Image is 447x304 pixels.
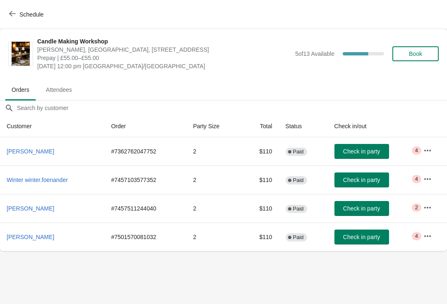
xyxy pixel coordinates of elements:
span: Paid [293,234,304,241]
td: 2 [186,223,242,251]
span: Paid [293,177,304,184]
span: 4 [415,233,418,239]
span: Paid [293,148,304,155]
input: Search by customer [17,101,447,115]
th: Status [279,115,328,137]
th: Total [242,115,279,137]
span: Winter winter.foenander [7,177,68,183]
button: Winter winter.foenander [3,172,71,187]
span: Check in party [343,177,380,183]
span: [PERSON_NAME] [7,205,54,212]
button: Book [392,46,439,61]
button: Check in party [334,144,389,159]
span: Check in party [343,205,380,212]
button: [PERSON_NAME] [3,201,58,216]
button: [PERSON_NAME] [3,230,58,244]
span: [PERSON_NAME] [7,148,54,155]
span: Prepay | £55.00–£55.00 [37,54,291,62]
td: 2 [186,137,242,165]
button: Check in party [334,201,389,216]
button: [PERSON_NAME] [3,144,58,159]
td: # 7501570081032 [104,223,186,251]
td: 2 [186,194,242,223]
span: Paid [293,206,304,212]
span: Candle Making Workshop [37,37,291,45]
button: Schedule [4,7,50,22]
span: 4 [415,147,418,154]
button: Check in party [334,172,389,187]
span: 5 of 13 Available [295,50,334,57]
span: Book [409,50,422,57]
button: Check in party [334,230,389,244]
span: Schedule [19,11,43,18]
td: $110 [242,223,279,251]
td: # 7457511244040 [104,194,186,223]
th: Order [104,115,186,137]
span: Check in party [343,148,380,155]
span: 2 [415,204,418,211]
td: # 7362762047752 [104,137,186,165]
th: Check in/out [328,115,417,137]
span: [DATE] 12:00 pm [GEOGRAPHIC_DATA]/[GEOGRAPHIC_DATA] [37,62,291,70]
td: $110 [242,137,279,165]
img: Candle Making Workshop [12,42,30,66]
td: # 7457103577352 [104,165,186,194]
td: $110 [242,165,279,194]
span: Attendees [39,82,79,97]
td: 2 [186,165,242,194]
span: 4 [415,176,418,182]
span: [PERSON_NAME], [GEOGRAPHIC_DATA], [STREET_ADDRESS] [37,45,291,54]
span: Orders [5,82,36,97]
span: Check in party [343,234,380,240]
span: [PERSON_NAME] [7,234,54,240]
th: Party Size [186,115,242,137]
td: $110 [242,194,279,223]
